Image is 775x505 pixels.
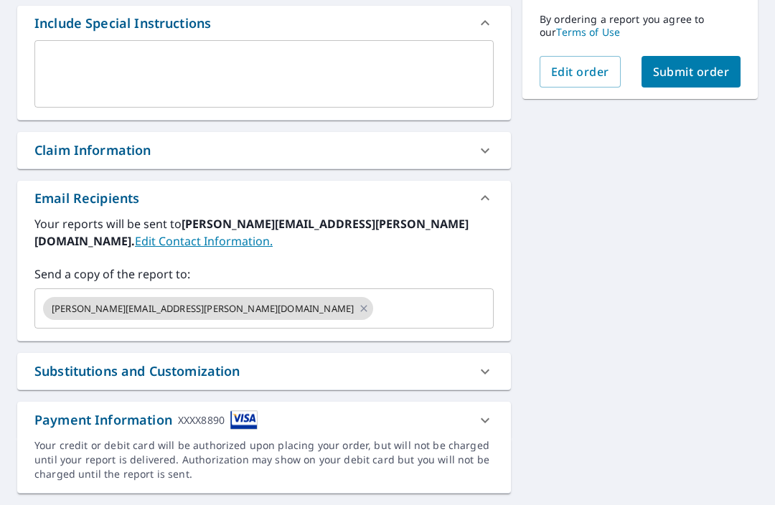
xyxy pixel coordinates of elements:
[34,265,494,283] label: Send a copy of the report to:
[34,215,494,250] label: Your reports will be sent to
[34,438,494,481] div: Your credit or debit card will be authorized upon placing your order, but will not be charged unt...
[135,233,273,249] a: EditContactInfo
[642,56,741,88] button: Submit order
[17,402,511,438] div: Payment InformationXXXX8890cardImage
[17,132,511,169] div: Claim Information
[34,216,469,249] b: [PERSON_NAME][EMAIL_ADDRESS][PERSON_NAME][DOMAIN_NAME].
[17,353,511,390] div: Substitutions and Customization
[43,302,362,316] span: [PERSON_NAME][EMAIL_ADDRESS][PERSON_NAME][DOMAIN_NAME]
[17,6,511,40] div: Include Special Instructions
[17,181,511,215] div: Email Recipients
[540,13,741,39] p: By ordering a report you agree to our
[34,362,240,381] div: Substitutions and Customization
[230,410,258,430] img: cardImage
[34,189,139,208] div: Email Recipients
[551,64,609,80] span: Edit order
[540,56,621,88] button: Edit order
[556,25,620,39] a: Terms of Use
[43,297,373,320] div: [PERSON_NAME][EMAIL_ADDRESS][PERSON_NAME][DOMAIN_NAME]
[178,410,225,430] div: XXXX8890
[34,410,258,430] div: Payment Information
[653,64,730,80] span: Submit order
[34,141,151,160] div: Claim Information
[34,14,211,33] div: Include Special Instructions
